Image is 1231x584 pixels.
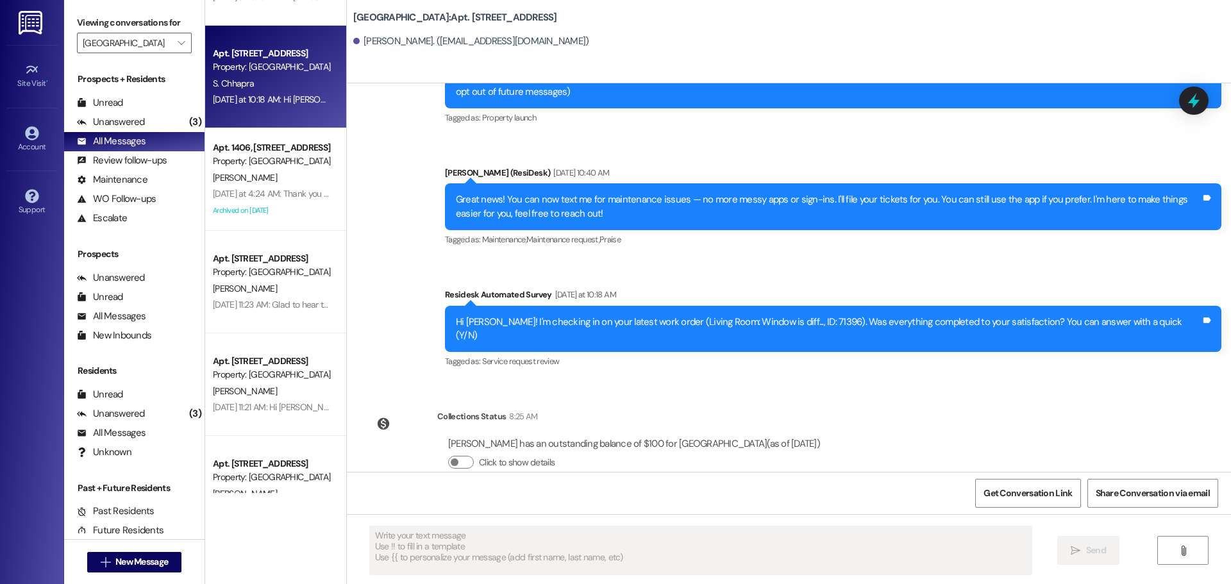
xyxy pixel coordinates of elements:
div: [PERSON_NAME] has an outstanding balance of $100 for [GEOGRAPHIC_DATA] (as of [DATE]) [448,437,820,451]
div: Apt. [STREET_ADDRESS] [213,457,331,471]
div: [DATE] 11:23 AM: Glad to hear that! Have a wonderful [PERSON_NAME]! [213,299,474,310]
div: Unanswered [77,407,145,421]
span: Maintenance request , [526,234,599,245]
div: [DATE] at 10:18 AM: Hi [PERSON_NAME]! I'm checking in on your latest work order (Living Room: Win... [213,94,969,105]
span: Maintenance , [482,234,526,245]
a: Site Visit • [6,59,58,94]
div: Hi [PERSON_NAME]! I'm checking in on your latest work order (Living Room: Window is diff..., ID: ... [456,315,1201,343]
span: Get Conversation Link [984,487,1072,500]
a: Support [6,185,58,220]
b: [GEOGRAPHIC_DATA]: Apt. [STREET_ADDRESS] [353,11,557,24]
div: Residesk Automated Survey [445,288,1221,306]
div: Property: [GEOGRAPHIC_DATA] [213,154,331,168]
div: Apt. 1406, [STREET_ADDRESS] [213,141,331,154]
div: Escalate [77,212,127,225]
div: Property: [GEOGRAPHIC_DATA] [213,60,331,74]
div: Unread [77,290,123,304]
span: [PERSON_NAME] [213,488,277,499]
div: Property: [GEOGRAPHIC_DATA] [213,368,331,381]
div: All Messages [77,426,146,440]
div: Prospects + Residents [64,72,205,86]
div: (3) [186,404,205,424]
div: Property: [GEOGRAPHIC_DATA] [213,471,331,484]
span: Send [1086,544,1106,557]
div: [DATE] at 10:18 AM [552,288,616,301]
div: Property: [GEOGRAPHIC_DATA] [213,265,331,279]
div: All Messages [77,310,146,323]
div: Prospects [64,247,205,261]
div: [DATE] at 4:24 AM: Thank you for your message. Our offices are currently closed, but we will cont... [213,188,1000,199]
div: Apt. [STREET_ADDRESS] [213,252,331,265]
span: [PERSON_NAME] [213,172,277,183]
div: [PERSON_NAME] (ResiDesk) [445,166,1221,184]
div: Unanswered [77,115,145,129]
div: WO Follow-ups [77,192,156,206]
span: • [46,77,48,86]
div: Apt. [STREET_ADDRESS] [213,355,331,368]
i:  [178,38,185,48]
span: Property launch [482,112,536,123]
div: Great news! You can now text me for maintenance issues — no more messy apps or sign-ins. I'll fil... [456,193,1201,221]
div: Future Residents [77,524,163,537]
span: [PERSON_NAME] [213,283,277,294]
div: Unknown [77,446,131,459]
div: Unanswered [77,271,145,285]
span: [PERSON_NAME] [213,385,277,397]
div: Maintenance [77,173,147,187]
input: All communities [83,33,171,53]
div: Collections Status [437,410,506,423]
div: Archived on [DATE] [212,203,333,219]
div: Tagged as: [445,108,1221,127]
div: (3) [186,112,205,132]
span: Share Conversation via email [1096,487,1210,500]
span: Service request review [482,356,560,367]
button: New Message [87,552,182,572]
img: ResiDesk Logo [19,11,45,35]
div: [DATE] 10:40 AM [550,166,609,179]
span: S. Chhapra [213,78,254,89]
span: New Message [115,555,168,569]
div: Residents [64,364,205,378]
div: [PERSON_NAME]. ([EMAIL_ADDRESS][DOMAIN_NAME]) [353,35,589,48]
div: Past Residents [77,505,155,518]
i:  [101,557,110,567]
a: Account [6,122,58,157]
button: Share Conversation via email [1087,479,1218,508]
i:  [1071,546,1080,556]
div: Tagged as: [445,352,1221,371]
label: Click to show details [479,456,555,469]
i:  [1178,546,1188,556]
div: Unread [77,96,123,110]
div: 8:25 AM [506,410,537,423]
div: Apt. [STREET_ADDRESS] [213,47,331,60]
button: Send [1057,536,1119,565]
label: Viewing conversations for [77,13,192,33]
div: New Inbounds [77,329,151,342]
div: Review follow-ups [77,154,167,167]
button: Get Conversation Link [975,479,1080,508]
div: Tagged as: [445,230,1221,249]
span: Praise [599,234,621,245]
div: Past + Future Residents [64,481,205,495]
div: All Messages [77,135,146,148]
div: Unread [77,388,123,401]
